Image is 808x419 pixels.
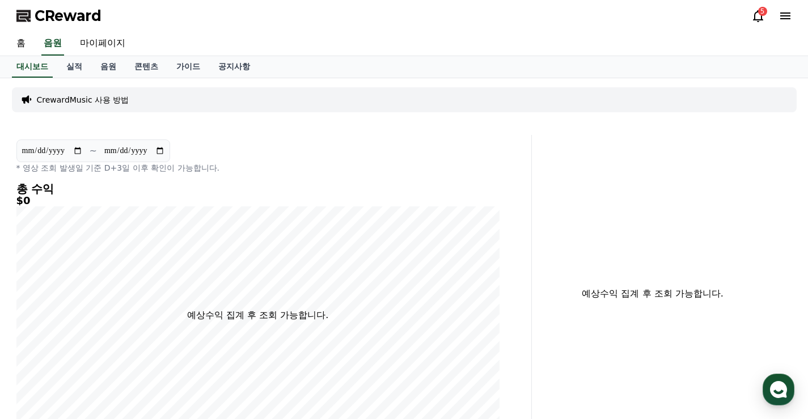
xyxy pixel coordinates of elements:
[7,32,35,56] a: 홈
[187,308,328,322] p: 예상수익 집계 후 조회 가능합니다.
[36,342,43,351] span: 홈
[751,9,765,23] a: 5
[104,342,117,352] span: 대화
[12,56,53,78] a: 대시보드
[71,32,134,56] a: 마이페이지
[35,7,101,25] span: CReward
[758,7,767,16] div: 5
[75,325,146,353] a: 대화
[16,195,500,206] h5: $0
[91,56,125,78] a: 음원
[90,144,97,158] p: ~
[209,56,259,78] a: 공지사항
[41,32,64,56] a: 음원
[37,94,129,105] a: CrewardMusic 사용 방법
[3,325,75,353] a: 홈
[167,56,209,78] a: 가이드
[541,287,765,301] p: 예상수익 집계 후 조회 가능합니다.
[16,183,500,195] h4: 총 수익
[175,342,189,351] span: 설정
[146,325,218,353] a: 설정
[16,162,500,173] p: * 영상 조회 발생일 기준 D+3일 이후 확인이 가능합니다.
[57,56,91,78] a: 실적
[16,7,101,25] a: CReward
[125,56,167,78] a: 콘텐츠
